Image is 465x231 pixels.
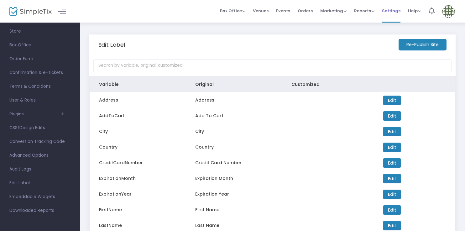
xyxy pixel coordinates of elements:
[186,139,282,155] td: Country
[383,143,401,152] button: Edit
[90,76,186,92] th: Variable
[383,111,401,121] button: Edit
[383,96,401,105] button: Edit
[282,76,378,92] th: Customized
[90,155,186,171] td: CreditCardNumber
[9,138,71,146] span: Conversion Tracking Code
[388,113,396,119] span: Edit
[9,27,71,35] span: Store
[9,69,71,77] span: Confirmation & e-Tickets
[388,207,396,213] span: Edit
[186,202,282,218] td: First Name
[388,176,396,182] span: Edit
[90,171,186,186] td: ExpirationMonth
[408,8,421,14] span: Help
[90,139,186,155] td: Country
[382,3,400,19] span: Settings
[383,205,401,215] button: Edit
[298,3,313,19] span: Orders
[320,8,347,14] span: Marketing
[383,174,401,183] button: Edit
[186,155,282,171] td: Credit Card Number
[9,96,71,104] span: User & Roles
[383,158,401,168] button: Edit
[388,144,396,150] span: Edit
[9,193,71,201] span: Embeddable Widgets
[253,3,269,19] span: Venues
[9,124,71,132] span: CSS/Design Edits
[186,123,282,139] td: City
[383,190,401,199] button: Edit
[383,127,401,136] button: Edit
[186,76,282,92] th: Original
[9,55,71,63] span: Order Form
[276,3,290,19] span: Events
[90,186,186,202] td: ExpirationYear
[186,171,282,186] td: Expiration Month
[388,223,396,229] span: Edit
[90,202,186,218] td: FirstName
[98,41,125,48] h5: Edit Label
[388,97,396,103] span: Edit
[186,92,282,108] td: Address
[388,191,396,197] span: Edit
[9,112,64,117] button: Plugins
[90,123,186,139] td: City
[9,41,71,49] span: Box Office
[186,186,282,202] td: Expiration Year
[399,39,447,50] m-button: Re-Publish Site
[93,59,452,72] input: Search by variable, original, customized
[9,179,71,187] span: Edit Label
[354,8,374,14] span: Reports
[383,221,401,230] button: Edit
[90,92,186,108] td: Address
[186,108,282,123] td: Add To Cart
[388,129,396,135] span: Edit
[9,151,71,160] span: Advanced Options
[220,8,245,14] span: Box Office
[9,207,71,215] span: Downloaded Reports
[9,165,71,173] span: Audit Logs
[388,160,396,166] span: Edit
[90,108,186,123] td: AddToCart
[9,82,71,91] span: Terms & Conditions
